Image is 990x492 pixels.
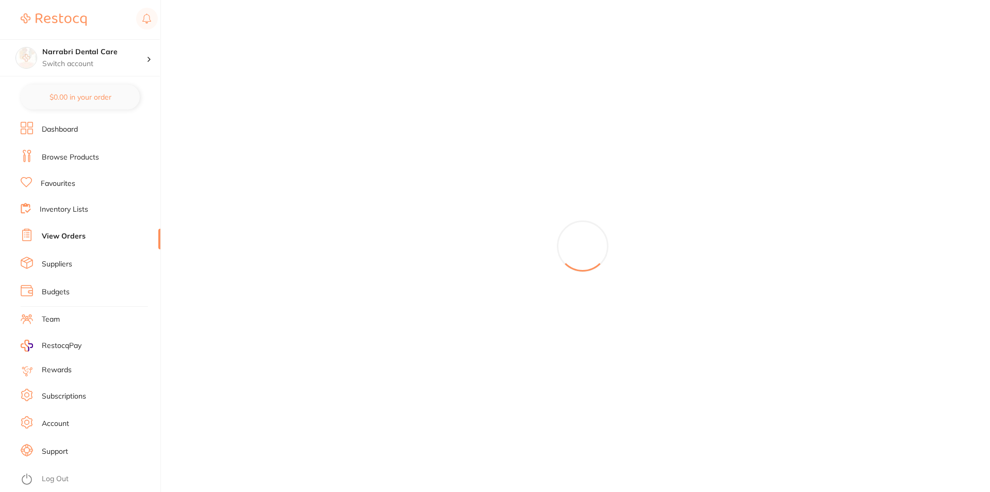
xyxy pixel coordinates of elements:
a: RestocqPay [21,340,81,352]
img: Narrabri Dental Care [16,47,37,68]
p: Switch account [42,59,146,69]
span: RestocqPay [42,341,81,351]
img: Restocq Logo [21,13,87,26]
a: Rewards [42,365,72,375]
a: Suppliers [42,259,72,269]
a: Subscriptions [42,391,86,402]
a: View Orders [42,231,86,242]
img: RestocqPay [21,340,33,352]
a: Browse Products [42,152,99,163]
h4: Narrabri Dental Care [42,47,146,57]
button: Log Out [21,471,157,488]
a: Account [42,419,69,429]
button: $0.00 in your order [21,85,140,109]
a: Favourites [41,179,75,189]
a: Team [42,314,60,325]
a: Budgets [42,287,70,297]
a: Inventory Lists [40,204,88,215]
a: Log Out [42,474,69,484]
a: Support [42,447,68,457]
a: Restocq Logo [21,8,87,31]
a: Dashboard [42,124,78,135]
